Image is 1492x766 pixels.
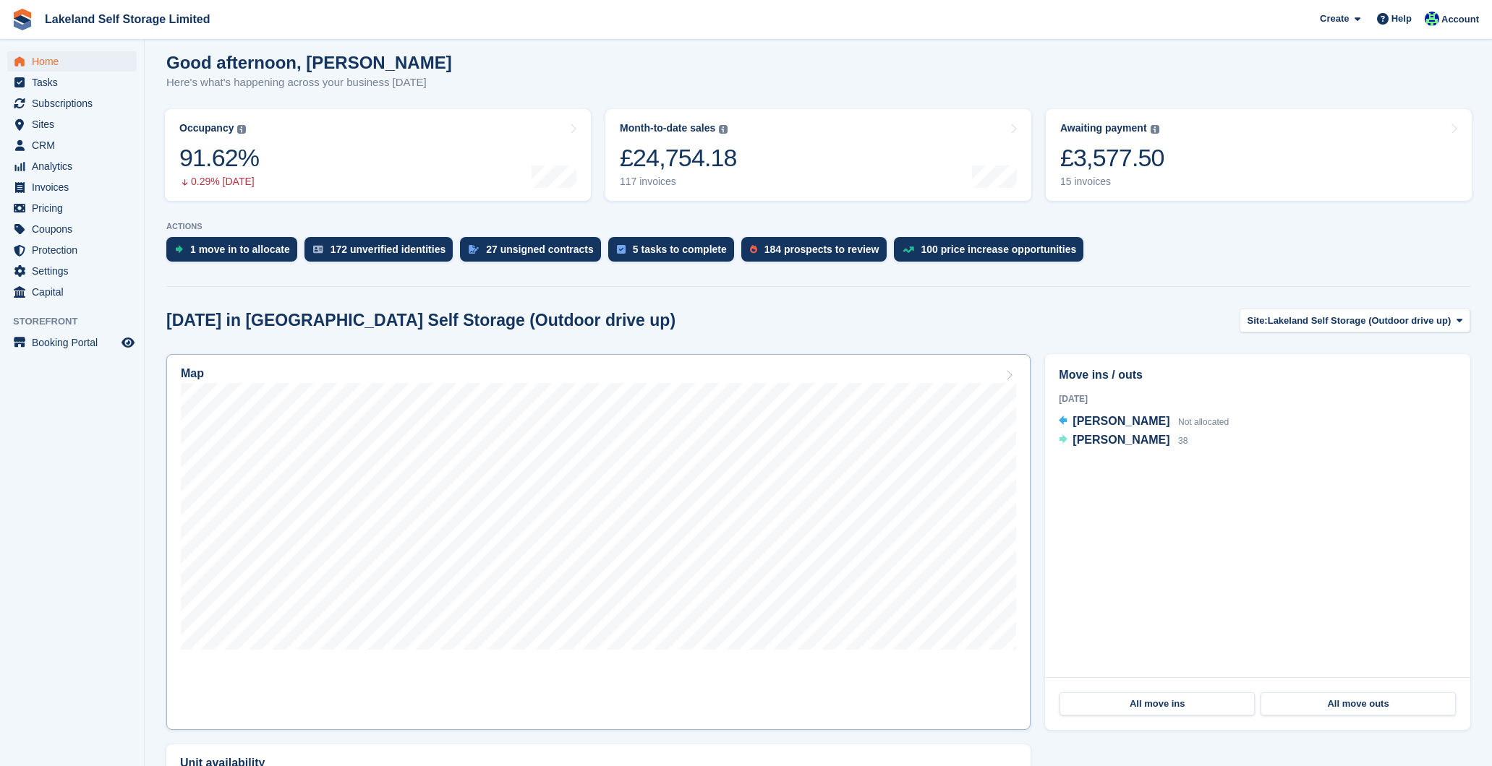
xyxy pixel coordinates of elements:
[166,237,304,269] a: 1 move in to allocate
[620,122,715,134] div: Month-to-date sales
[903,246,914,253] img: price_increase_opportunities-93ffe204e8149a01c8c9dc8f82e8f89637d9d84a8eef4429ea346261dce0b2c0.svg
[7,219,137,239] a: menu
[1240,309,1470,332] button: Site: Lakeland Self Storage (Outdoor drive up)
[633,244,727,255] div: 5 tasks to complete
[1320,12,1349,26] span: Create
[304,237,461,269] a: 172 unverified identities
[1261,692,1456,715] a: All move outs
[13,314,144,329] span: Storefront
[190,244,290,255] div: 1 move in to allocate
[32,114,119,134] span: Sites
[1248,314,1268,328] span: Site:
[1059,366,1457,384] h2: Move ins / outs
[166,311,675,330] h2: [DATE] in [GEOGRAPHIC_DATA] Self Storage (Outdoor drive up)
[7,177,137,197] a: menu
[32,177,119,197] span: Invoices
[119,334,137,351] a: Preview store
[1073,415,1169,427] span: [PERSON_NAME]
[1046,109,1472,201] a: Awaiting payment £3,577.50 15 invoices
[460,237,608,269] a: 27 unsigned contracts
[175,245,183,254] img: move_ins_to_allocate_icon-fdf77a2bb77ea45bf5b3d319d69a93e2d87916cf1d5bf7949dd705db3b84f3ca.svg
[1178,436,1188,446] span: 38
[605,109,1031,201] a: Month-to-date sales £24,754.18 117 invoices
[741,237,894,269] a: 184 prospects to review
[1151,125,1159,134] img: icon-info-grey-7440780725fd019a000dd9b08b2336e03edf1995a4989e88bcd33f0948082b44.svg
[179,122,234,134] div: Occupancy
[486,244,594,255] div: 27 unsigned contracts
[166,53,452,72] h1: Good afternoon, [PERSON_NAME]
[7,156,137,176] a: menu
[7,261,137,281] a: menu
[617,245,626,254] img: task-75834270c22a3079a89374b754ae025e5fb1db73e45f91037f5363f120a921f8.svg
[32,219,119,239] span: Coupons
[7,135,137,155] a: menu
[719,125,728,134] img: icon-info-grey-7440780725fd019a000dd9b08b2336e03edf1995a4989e88bcd33f0948082b44.svg
[32,72,119,92] span: Tasks
[237,125,246,134] img: icon-info-grey-7440780725fd019a000dd9b08b2336e03edf1995a4989e88bcd33f0948082b44.svg
[7,282,137,302] a: menu
[620,143,737,173] div: £24,754.18
[1073,434,1169,446] span: [PERSON_NAME]
[39,7,216,31] a: Lakeland Self Storage Limited
[32,261,119,281] span: Settings
[166,74,452,91] p: Here's what's happening across your business [DATE]
[181,367,204,380] h2: Map
[7,332,137,353] a: menu
[620,176,737,188] div: 117 invoices
[32,240,119,260] span: Protection
[1391,12,1412,26] span: Help
[1178,417,1229,427] span: Not allocated
[166,222,1470,231] p: ACTIONS
[764,244,879,255] div: 184 prospects to review
[32,198,119,218] span: Pricing
[1059,413,1229,431] a: [PERSON_NAME] Not allocated
[331,244,446,255] div: 172 unverified identities
[1268,314,1451,328] span: Lakeland Self Storage (Outdoor drive up)
[32,282,119,302] span: Capital
[1060,692,1255,715] a: All move ins
[1060,122,1147,134] div: Awaiting payment
[32,93,119,113] span: Subscriptions
[469,245,479,254] img: contract_signature_icon-13c848040528278c33f63329250d36e43548de30e8caae1d1a13099fd9432cc5.svg
[921,244,1077,255] div: 100 price increase opportunities
[1425,12,1439,26] img: Steve Aynsley
[32,156,119,176] span: Analytics
[7,240,137,260] a: menu
[1441,12,1479,27] span: Account
[1060,143,1164,173] div: £3,577.50
[179,176,259,188] div: 0.29% [DATE]
[166,354,1031,730] a: Map
[32,135,119,155] span: CRM
[1059,431,1188,450] a: [PERSON_NAME] 38
[313,245,323,254] img: verify_identity-adf6edd0f0f0b5bbfe63781bf79b02c33cf7c696d77639b501bdc392416b5a36.svg
[1060,176,1164,188] div: 15 invoices
[1059,392,1457,405] div: [DATE]
[7,198,137,218] a: menu
[750,245,757,254] img: prospect-51fa495bee0391a8d652442698ab0144808aea92771e9ea1ae160a38d050c398.svg
[7,51,137,72] a: menu
[7,114,137,134] a: menu
[12,9,33,30] img: stora-icon-8386f47178a22dfd0bd8f6a31ec36ba5ce8667c1dd55bd0f319d3a0aa187defe.svg
[179,143,259,173] div: 91.62%
[32,332,119,353] span: Booking Portal
[165,109,591,201] a: Occupancy 91.62% 0.29% [DATE]
[7,93,137,113] a: menu
[608,237,741,269] a: 5 tasks to complete
[32,51,119,72] span: Home
[7,72,137,92] a: menu
[894,237,1091,269] a: 100 price increase opportunities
